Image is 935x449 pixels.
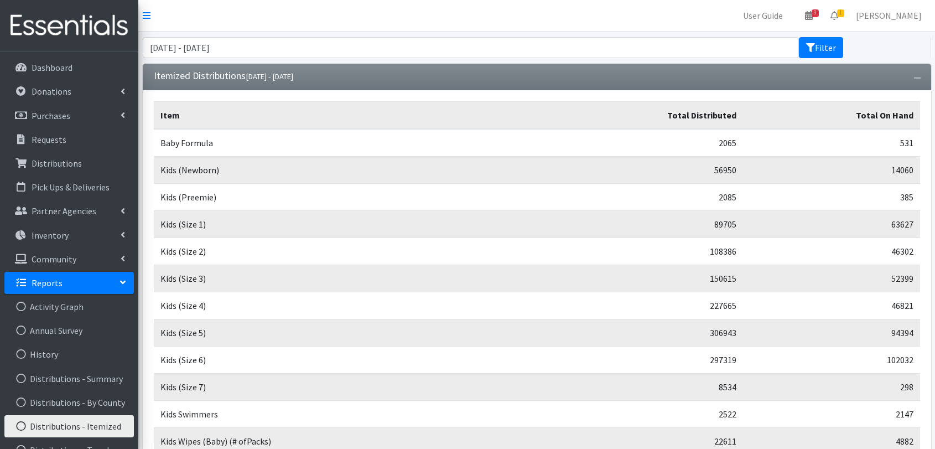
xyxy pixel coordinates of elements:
[4,272,134,294] a: Reports
[32,62,72,73] p: Dashboard
[537,211,743,238] td: 89705
[154,319,538,347] td: Kids (Size 5)
[4,319,134,342] a: Annual Survey
[32,182,110,193] p: Pick Ups & Deliveries
[743,401,920,428] td: 2147
[4,7,134,44] img: HumanEssentials
[32,230,69,241] p: Inventory
[734,4,792,27] a: User Guide
[796,4,822,27] a: 3
[154,265,538,292] td: Kids (Size 3)
[743,238,920,265] td: 46302
[32,254,76,265] p: Community
[537,157,743,184] td: 56950
[812,9,819,17] span: 3
[4,415,134,437] a: Distributions - Itemized
[154,102,538,130] th: Item
[4,200,134,222] a: Partner Agencies
[4,176,134,198] a: Pick Ups & Deliveries
[537,374,743,401] td: 8534
[4,248,134,270] a: Community
[4,296,134,318] a: Activity Graph
[837,9,844,17] span: 1
[743,102,920,130] th: Total On Hand
[537,238,743,265] td: 108386
[4,56,134,79] a: Dashboard
[32,158,82,169] p: Distributions
[537,401,743,428] td: 2522
[32,110,70,121] p: Purchases
[4,368,134,390] a: Distributions - Summary
[743,265,920,292] td: 52399
[4,105,134,127] a: Purchases
[4,128,134,151] a: Requests
[743,319,920,347] td: 94394
[537,319,743,347] td: 306943
[32,86,71,97] p: Donations
[537,102,743,130] th: Total Distributed
[537,129,743,157] td: 2065
[743,211,920,238] td: 63627
[537,292,743,319] td: 227665
[4,343,134,365] a: History
[32,205,96,216] p: Partner Agencies
[822,4,847,27] a: 1
[154,184,538,211] td: Kids (Preemie)
[743,292,920,319] td: 46821
[743,184,920,211] td: 385
[4,80,134,102] a: Donations
[154,374,538,401] td: Kids (Size 7)
[537,184,743,211] td: 2085
[743,129,920,157] td: 531
[4,391,134,414] a: Distributions - By County
[154,129,538,157] td: Baby Formula
[154,70,293,82] h3: Itemized Distributions
[537,347,743,374] td: 297319
[743,374,920,401] td: 298
[154,238,538,265] td: Kids (Size 2)
[4,152,134,174] a: Distributions
[154,292,538,319] td: Kids (Size 4)
[154,347,538,374] td: Kids (Size 6)
[743,157,920,184] td: 14060
[847,4,931,27] a: [PERSON_NAME]
[143,37,799,58] input: January 1, 2011 - December 31, 2011
[799,37,843,58] button: Filter
[4,224,134,246] a: Inventory
[743,347,920,374] td: 102032
[154,211,538,238] td: Kids (Size 1)
[32,277,63,288] p: Reports
[154,401,538,428] td: Kids Swimmers
[246,71,293,81] small: [DATE] - [DATE]
[32,134,66,145] p: Requests
[537,265,743,292] td: 150615
[154,157,538,184] td: Kids (Newborn)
